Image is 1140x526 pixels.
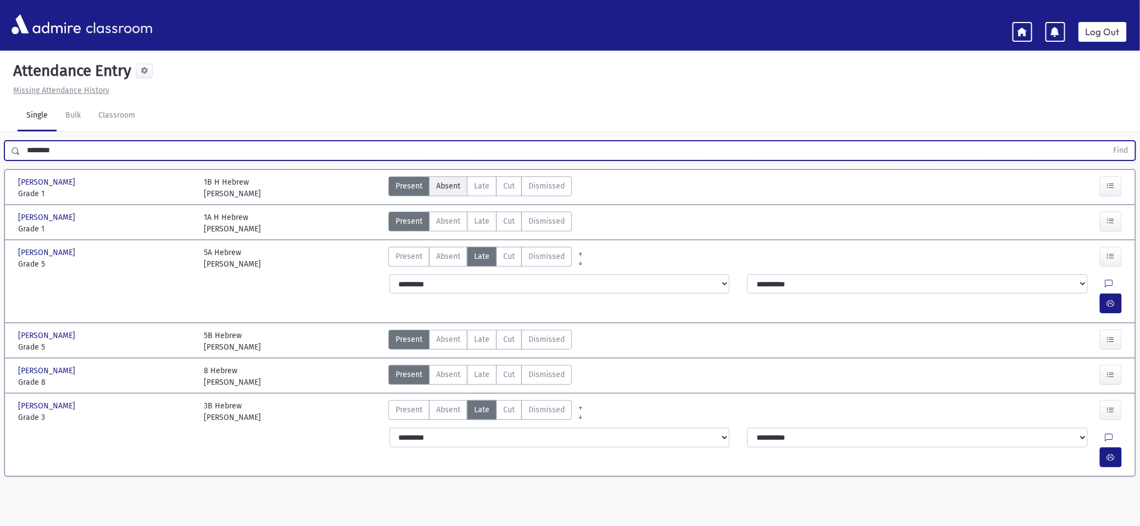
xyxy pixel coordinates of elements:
u: Missing Attendance History [13,86,109,95]
span: Absent [436,404,460,416]
div: AttTypes [388,330,572,353]
span: Present [396,369,422,380]
a: Classroom [90,101,144,131]
span: Late [474,180,490,192]
span: Absent [436,251,460,262]
span: [PERSON_NAME] [18,365,77,376]
a: Log Out [1078,22,1127,42]
div: 8 Hebrew [PERSON_NAME] [204,365,261,388]
span: Present [396,404,422,416]
span: Grade 5 [18,258,193,270]
span: Absent [436,369,460,380]
div: AttTypes [388,212,572,235]
span: classroom [84,10,153,39]
div: AttTypes [388,247,572,270]
span: Late [474,215,490,227]
span: Absent [436,215,460,227]
span: Grade 3 [18,412,193,423]
span: Dismissed [529,180,565,192]
span: Absent [436,334,460,345]
span: Grade 1 [18,188,193,200]
div: 5A Hebrew [PERSON_NAME] [204,247,261,270]
a: Missing Attendance History [9,86,109,95]
span: Grade 5 [18,341,193,353]
div: 5B Hebrew [PERSON_NAME] [204,330,261,353]
a: Single [18,101,57,131]
span: Cut [503,404,515,416]
div: 3B Hebrew [PERSON_NAME] [204,400,261,423]
span: Cut [503,180,515,192]
span: Present [396,251,422,262]
span: Absent [436,180,460,192]
span: Late [474,334,490,345]
span: Late [474,369,490,380]
span: Dismissed [529,251,565,262]
div: AttTypes [388,176,572,200]
span: Cut [503,251,515,262]
span: Dismissed [529,404,565,416]
a: Bulk [57,101,90,131]
span: Cut [503,334,515,345]
span: Late [474,251,490,262]
span: [PERSON_NAME] [18,212,77,223]
div: AttTypes [388,365,572,388]
span: Present [396,180,422,192]
span: [PERSON_NAME] [18,176,77,188]
span: Dismissed [529,334,565,345]
span: Cut [503,215,515,227]
div: 1A H Hebrew [PERSON_NAME] [204,212,261,235]
span: Dismissed [529,215,565,227]
span: Cut [503,369,515,380]
span: [PERSON_NAME] [18,247,77,258]
span: [PERSON_NAME] [18,330,77,341]
span: [PERSON_NAME] [18,400,77,412]
span: Dismissed [529,369,565,380]
span: Present [396,334,422,345]
span: Grade 8 [18,376,193,388]
div: AttTypes [388,400,572,423]
div: 1B H Hebrew [PERSON_NAME] [204,176,261,200]
h5: Attendance Entry [9,62,131,80]
span: Present [396,215,422,227]
img: AdmirePro [9,12,84,37]
button: Find [1107,141,1135,160]
span: Grade 1 [18,223,193,235]
span: Late [474,404,490,416]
